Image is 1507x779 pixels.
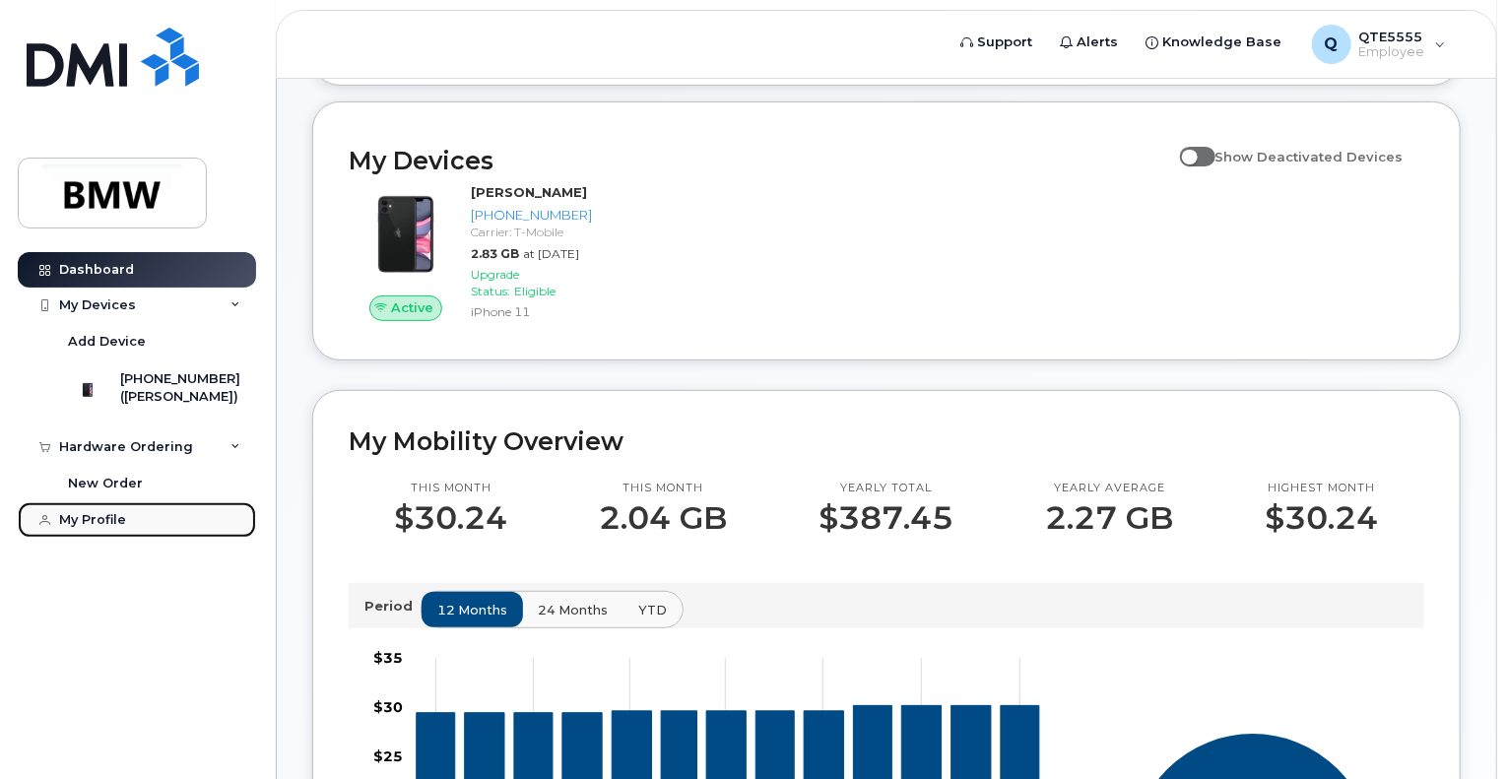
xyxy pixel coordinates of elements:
span: Show Deactivated Devices [1215,149,1404,164]
img: iPhone_11.jpg [364,193,447,276]
tspan: $25 [373,747,403,765]
p: 2.04 GB [600,500,728,536]
span: Upgrade Status: [471,267,519,298]
p: $387.45 [819,500,954,536]
div: Carrier: T-Mobile [471,224,592,240]
p: Yearly total [819,481,954,496]
input: Show Deactivated Devices [1180,138,1196,154]
a: Support [948,23,1047,62]
p: This month [600,481,728,496]
div: iPhone 11 [471,303,592,320]
p: $30.24 [395,500,508,536]
span: Q [1325,32,1339,56]
h2: My Devices [349,146,1170,175]
p: Highest month [1266,481,1379,496]
tspan: $35 [373,649,403,667]
a: Active[PERSON_NAME][PHONE_NUMBER]Carrier: T-Mobile2.83 GBat [DATE]Upgrade Status:EligibleiPhone 11 [349,183,600,324]
a: Alerts [1047,23,1133,62]
p: This month [395,481,508,496]
p: Period [364,597,421,616]
p: Yearly average [1046,481,1174,496]
iframe: Messenger Launcher [1421,693,1492,764]
span: Knowledge Base [1163,32,1282,52]
span: YTD [638,601,667,619]
span: Alerts [1078,32,1119,52]
strong: [PERSON_NAME] [471,184,587,200]
span: QTE5555 [1359,29,1425,44]
span: Support [978,32,1033,52]
div: [PHONE_NUMBER] [471,206,592,225]
span: Employee [1359,44,1425,60]
span: at [DATE] [523,246,579,261]
p: $30.24 [1266,500,1379,536]
span: Eligible [514,284,556,298]
span: 24 months [538,601,608,619]
tspan: $30 [373,698,403,716]
p: 2.27 GB [1046,500,1174,536]
div: QTE5555 [1298,25,1460,64]
span: 2.83 GB [471,246,519,261]
a: Knowledge Base [1133,23,1296,62]
span: Active [391,298,433,317]
h2: My Mobility Overview [349,426,1424,456]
